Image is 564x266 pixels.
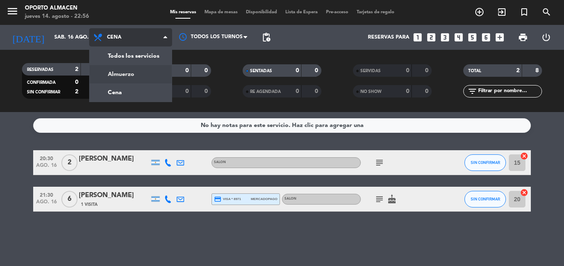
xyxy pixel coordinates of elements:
[368,34,409,40] span: Reservas para
[75,66,78,72] strong: 2
[374,194,384,204] i: subject
[322,10,352,15] span: Pre-acceso
[90,83,172,102] a: Cena
[453,32,464,43] i: looks_4
[36,163,57,172] span: ago. 16
[426,32,437,43] i: looks_two
[204,88,209,94] strong: 0
[425,88,430,94] strong: 0
[541,32,551,42] i: power_settings_new
[477,87,542,96] input: Filtrar por nombre...
[284,197,297,200] span: SALON
[250,90,281,94] span: RE AGENDADA
[36,199,57,209] span: ago. 16
[474,7,484,17] i: add_circle_outline
[185,68,189,73] strong: 0
[440,32,450,43] i: looks_3
[464,154,506,171] button: SIN CONFIRMAR
[519,7,529,17] i: turned_in_not
[75,79,78,85] strong: 0
[214,195,241,203] span: visa * 8971
[535,25,558,50] div: LOG OUT
[471,197,500,201] span: SIN CONFIRMAR
[471,160,500,165] span: SIN CONFIRMAR
[425,68,430,73] strong: 0
[387,194,397,204] i: cake
[107,34,122,40] span: Cena
[79,190,149,201] div: [PERSON_NAME]
[185,88,189,94] strong: 0
[27,68,53,72] span: RESERVADAS
[467,32,478,43] i: looks_5
[36,153,57,163] span: 20:30
[6,5,19,17] i: menu
[516,68,520,73] strong: 2
[281,10,322,15] span: Lista de Espera
[79,154,149,164] div: [PERSON_NAME]
[520,188,528,197] i: cancel
[542,7,552,17] i: search
[25,12,89,21] div: jueves 14. agosto - 22:56
[481,32,491,43] i: looks_6
[360,90,382,94] span: NO SHOW
[464,191,506,207] button: SIN CONFIRMAR
[251,196,277,202] span: mercadopago
[204,68,209,73] strong: 0
[81,201,97,208] span: 1 Visita
[214,161,226,164] span: SALON
[6,28,50,46] i: [DATE]
[374,158,384,168] i: subject
[296,88,299,94] strong: 0
[250,69,272,73] span: SENTADAS
[412,32,423,43] i: looks_one
[535,68,540,73] strong: 8
[25,4,89,12] div: Oporto Almacen
[242,10,281,15] span: Disponibilidad
[497,7,507,17] i: exit_to_app
[61,191,78,207] span: 6
[406,88,409,94] strong: 0
[315,88,320,94] strong: 0
[360,69,381,73] span: SERVIDAS
[315,68,320,73] strong: 0
[27,90,60,94] span: SIN CONFIRMAR
[90,47,172,65] a: Todos los servicios
[75,89,78,95] strong: 2
[61,154,78,171] span: 2
[201,121,364,130] div: No hay notas para este servicio. Haz clic para agregar una
[77,32,87,42] i: arrow_drop_down
[520,152,528,160] i: cancel
[406,68,409,73] strong: 0
[494,32,505,43] i: add_box
[27,81,56,85] span: CONFIRMADA
[518,32,528,42] span: print
[468,69,481,73] span: TOTAL
[214,195,221,203] i: credit_card
[200,10,242,15] span: Mapa de mesas
[6,5,19,20] button: menu
[166,10,200,15] span: Mis reservas
[261,32,271,42] span: pending_actions
[296,68,299,73] strong: 0
[352,10,399,15] span: Tarjetas de regalo
[36,190,57,199] span: 21:30
[467,86,477,96] i: filter_list
[90,65,172,83] a: Almuerzo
